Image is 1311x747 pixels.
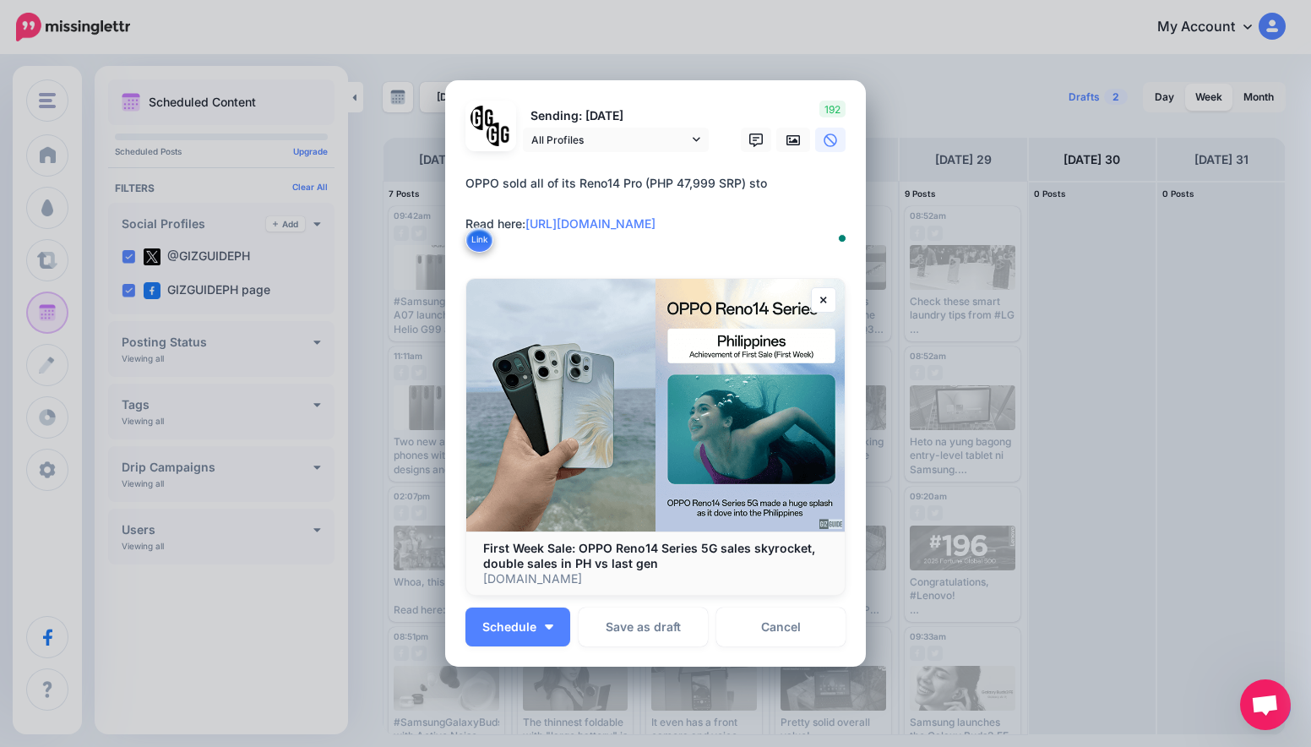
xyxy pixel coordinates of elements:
[483,541,815,570] b: First Week Sale: OPPO Reno14 Series 5G sales skyrocket, double sales in PH vs last gen
[579,608,708,646] button: Save as draft
[482,621,536,633] span: Schedule
[465,227,493,253] button: Link
[465,173,854,254] textarea: To enrich screen reader interactions, please activate Accessibility in Grammarly extension settings
[466,279,845,531] img: First Week Sale: OPPO Reno14 Series 5G sales skyrocket, double sales in PH vs last gen
[487,123,511,147] img: JT5sWCfR-79925.png
[531,131,688,149] span: All Profiles
[545,624,553,630] img: arrow-down-white.png
[471,106,495,130] img: 353459792_649996473822713_4483302954317148903_n-bsa138318.png
[523,106,709,126] p: Sending: [DATE]
[716,608,846,646] a: Cancel
[819,101,846,117] span: 192
[483,571,828,586] p: [DOMAIN_NAME]
[523,128,709,152] a: All Profiles
[465,173,854,234] div: OPPO sold all of its Reno14 Pro (PHP 47,999 SRP) sto Read here:
[465,608,570,646] button: Schedule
